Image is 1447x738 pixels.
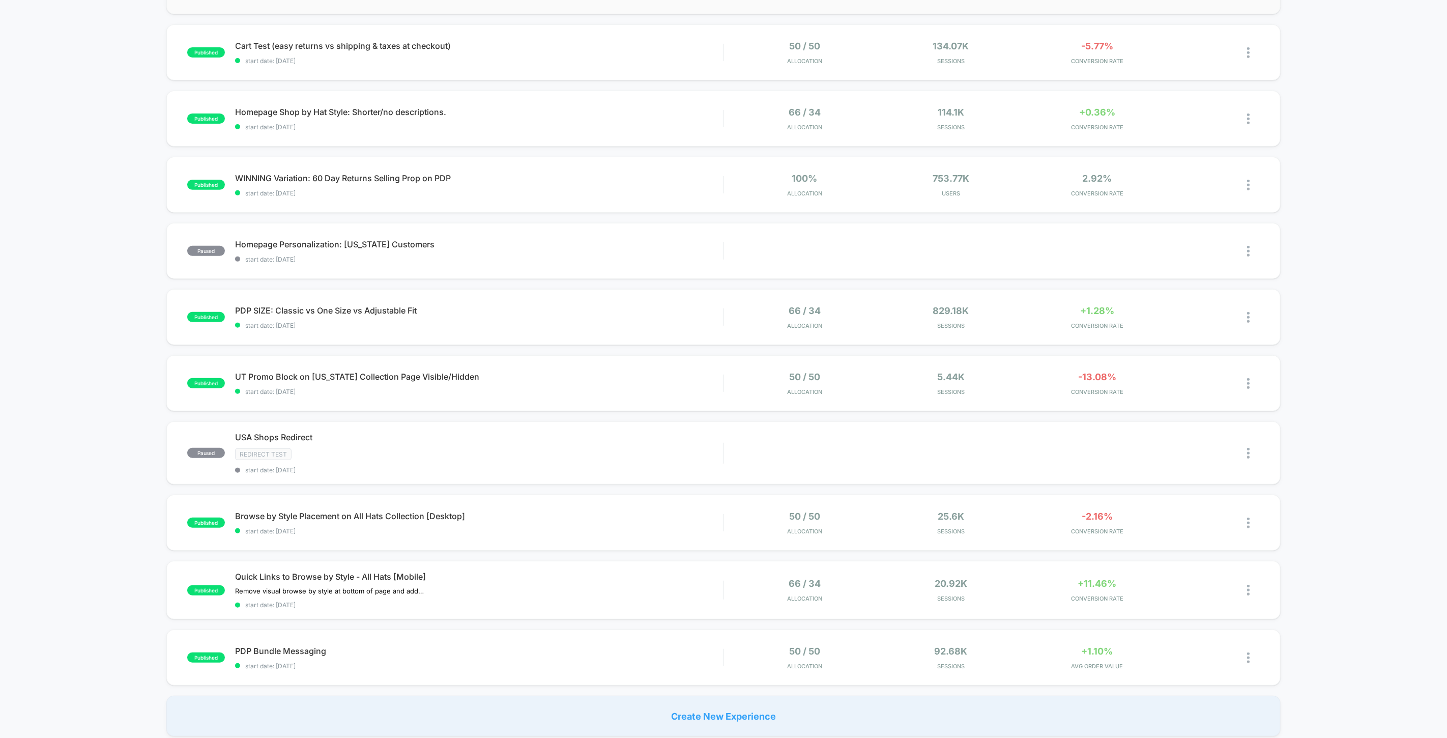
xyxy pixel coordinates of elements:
[187,652,225,663] span: published
[792,173,818,184] span: 100%
[187,246,225,256] span: paused
[787,595,822,602] span: Allocation
[235,587,424,595] span: Remove visual browse by style at bottom of page and add quick links to browse by style at the top...
[789,372,820,382] span: 50 / 50
[937,372,965,382] span: 5.44k
[787,388,822,395] span: Allocation
[933,41,969,51] span: 134.07k
[789,107,821,118] span: 66 / 34
[1027,58,1168,65] span: CONVERSION RATE
[235,466,723,474] span: start date: [DATE]
[880,124,1022,131] span: Sessions
[235,432,723,442] span: USA Shops Redirect
[235,57,723,65] span: start date: [DATE]
[235,305,723,316] span: PDP SIZE: Classic vs One Size vs Adjustable Fit
[1078,578,1117,589] span: +11.46%
[1247,246,1250,257] img: close
[933,305,969,316] span: 829.18k
[235,189,723,197] span: start date: [DATE]
[1083,173,1112,184] span: 2.92%
[880,190,1022,197] span: Users
[235,41,723,51] span: Cart Test (easy returns vs shipping & taxes at checkout)
[880,322,1022,329] span: Sessions
[787,124,822,131] span: Allocation
[1247,180,1250,190] img: close
[1027,663,1168,670] span: AVG ORDER VALUE
[789,41,820,51] span: 50 / 50
[1079,107,1115,118] span: +0.36%
[1027,388,1168,395] span: CONVERSION RATE
[1247,113,1250,124] img: close
[933,173,969,184] span: 753.77k
[187,47,225,58] span: published
[1247,652,1250,663] img: close
[789,646,820,657] span: 50 / 50
[880,388,1022,395] span: Sessions
[187,113,225,124] span: published
[938,107,964,118] span: 114.1k
[787,528,822,535] span: Allocation
[235,256,723,263] span: start date: [DATE]
[235,239,723,249] span: Homepage Personalization: [US_STATE] Customers
[235,173,723,183] span: WINNING Variation: 60 Day Returns Selling Prop on PDP
[235,448,292,460] span: Redirect Test
[1247,312,1250,323] img: close
[187,312,225,322] span: published
[235,646,723,656] span: PDP Bundle Messaging
[787,58,822,65] span: Allocation
[880,663,1022,670] span: Sessions
[787,322,822,329] span: Allocation
[187,448,225,458] span: paused
[235,388,723,395] span: start date: [DATE]
[789,511,820,522] span: 50 / 50
[235,511,723,521] span: Browse by Style Placement on All Hats Collection [Desktop]
[1247,448,1250,459] img: close
[935,578,967,589] span: 20.92k
[787,190,822,197] span: Allocation
[789,578,821,589] span: 66 / 34
[789,305,821,316] span: 66 / 34
[787,663,822,670] span: Allocation
[1082,646,1113,657] span: +1.10%
[235,572,723,582] span: Quick Links to Browse by Style - All Hats [Mobile]
[938,511,964,522] span: 25.6k
[235,107,723,117] span: Homepage Shop by Hat Style: Shorter/no descriptions.
[166,696,1281,736] div: Create New Experience
[1081,41,1113,51] span: -5.77%
[1027,595,1168,602] span: CONVERSION RATE
[235,123,723,131] span: start date: [DATE]
[235,662,723,670] span: start date: [DATE]
[235,527,723,535] span: start date: [DATE]
[1082,511,1113,522] span: -2.16%
[235,601,723,609] span: start date: [DATE]
[1080,305,1114,316] span: +1.28%
[187,180,225,190] span: published
[235,372,723,382] span: UT Promo Block on [US_STATE] Collection Page Visible/Hidden
[187,518,225,528] span: published
[880,595,1022,602] span: Sessions
[1247,585,1250,595] img: close
[187,585,225,595] span: published
[1078,372,1116,382] span: -13.08%
[1247,378,1250,389] img: close
[1247,47,1250,58] img: close
[935,646,968,657] span: 92.68k
[1027,322,1168,329] span: CONVERSION RATE
[1247,518,1250,528] img: close
[1027,528,1168,535] span: CONVERSION RATE
[187,378,225,388] span: published
[1027,190,1168,197] span: CONVERSION RATE
[1027,124,1168,131] span: CONVERSION RATE
[880,528,1022,535] span: Sessions
[235,322,723,329] span: start date: [DATE]
[880,58,1022,65] span: Sessions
